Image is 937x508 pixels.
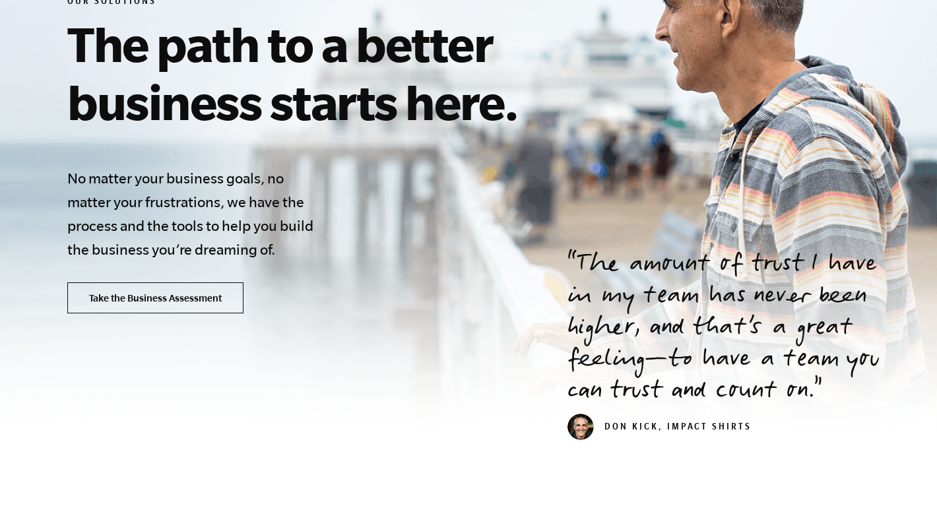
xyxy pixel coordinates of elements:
[567,250,905,408] p: The amount of trust I have in my team has never been higher, and that’s a great feeling—to have a...
[67,166,321,261] h4: No matter your business goals, no matter your frustrations, we have the process and the tools to ...
[567,414,594,440] img: don_kick_head_small
[567,423,752,433] cite: Don Kick, Impact Shirts
[67,15,669,131] h1: The path to a better business starts here.
[871,445,937,508] iframe: Chat Widget
[67,282,243,314] a: Take the Business Assessment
